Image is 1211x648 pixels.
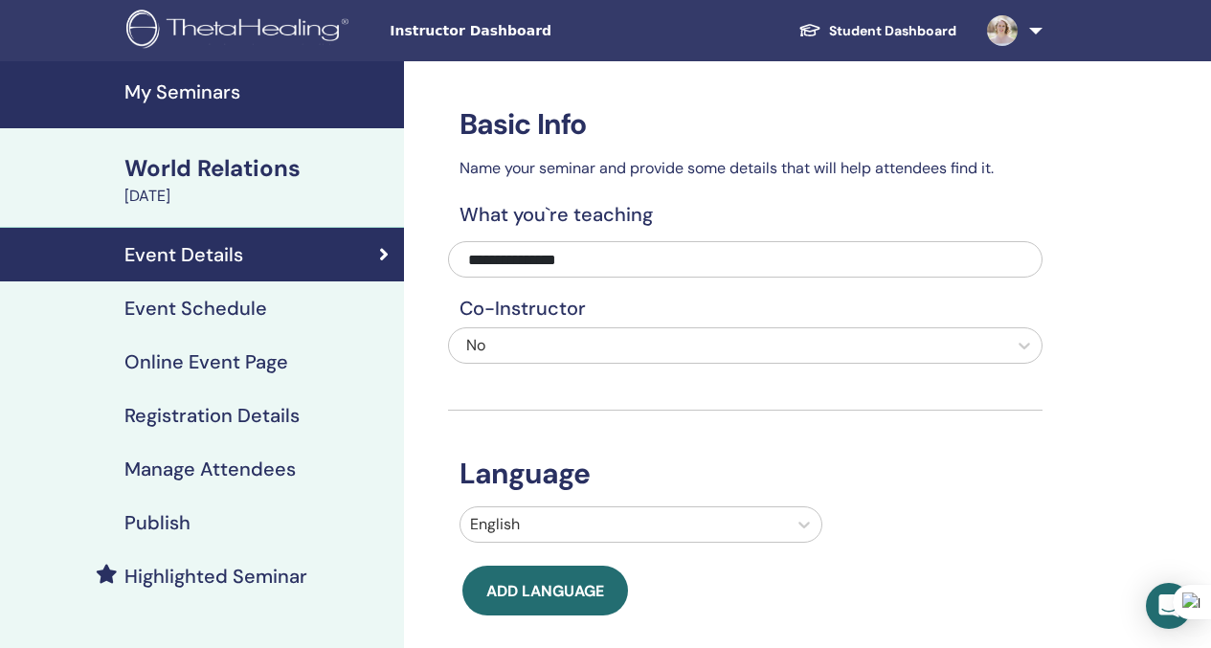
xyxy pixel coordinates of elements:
h3: Basic Info [448,107,1043,142]
h4: Online Event Page [124,350,288,373]
h4: Event Schedule [124,297,267,320]
p: Name your seminar and provide some details that will help attendees find it. [448,157,1043,180]
span: Instructor Dashboard [390,21,677,41]
button: Add language [462,566,628,615]
h4: Manage Attendees [124,458,296,480]
a: World Relations[DATE] [113,152,404,208]
div: Open Intercom Messenger [1146,583,1192,629]
img: default.jpg [987,15,1018,46]
span: Add language [486,581,604,601]
h4: Event Details [124,243,243,266]
div: [DATE] [124,185,392,208]
img: graduation-cap-white.svg [798,22,821,38]
h4: What you`re teaching [448,203,1043,226]
span: No [466,335,485,355]
h4: Co-Instructor [448,297,1043,320]
a: Student Dashboard [783,13,972,49]
h3: Language [448,457,1043,491]
h4: Publish [124,511,191,534]
h4: Highlighted Seminar [124,565,307,588]
h4: Registration Details [124,404,300,427]
img: logo.png [126,10,355,53]
h4: My Seminars [124,80,392,103]
div: World Relations [124,152,392,185]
